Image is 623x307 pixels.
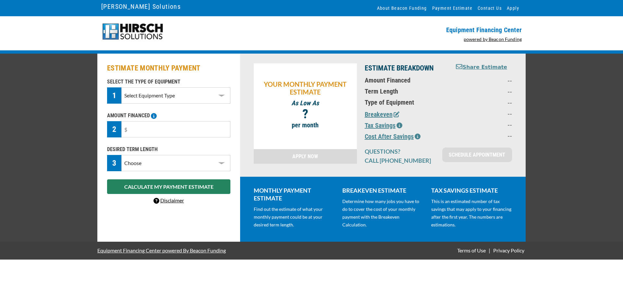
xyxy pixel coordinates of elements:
a: SCHEDULE APPOINTMENT [442,147,512,162]
p: -- [455,87,512,95]
p: -- [455,121,512,128]
p: This is an estimated number of tax savings that may apply to your financing after the first year.... [431,198,512,229]
p: MONTHLY PAYMENT ESTIMATE [254,186,335,202]
a: Terms of Use [456,247,487,253]
p: -- [455,132,512,139]
button: Share Estimate [456,63,507,71]
button: Tax Savings [365,121,402,130]
p: Type of Equipment [365,98,447,106]
p: QUESTIONS? [365,147,434,155]
p: YOUR MONTHLY PAYMENT ESTIMATE [257,80,354,96]
p: CALL [PHONE_NUMBER] [365,157,434,164]
span: | [489,247,490,253]
div: 1 [107,87,121,104]
p: DESIRED TERM LENGTH [107,146,230,153]
p: AMOUNT FINANCED [107,112,230,120]
p: Amount Financed [365,76,447,84]
a: Equipment Financing Center powered By Beacon Funding [97,242,226,258]
p: BREAKEVEN ESTIMATE [342,186,423,194]
p: ESTIMATE BREAKDOWN [365,63,447,73]
button: CALCULATE MY PAYMENT ESTIMATE [107,179,230,194]
p: -- [455,98,512,106]
a: [PERSON_NAME] Solutions [101,1,181,12]
a: Privacy Policy [492,247,526,253]
p: ? [257,110,354,118]
p: Find out the estimate of what your monthly payment could be at your desired term length. [254,205,335,229]
a: APPLY NOW [254,149,357,164]
button: Cost After Savings [365,132,421,141]
p: per month [257,121,354,129]
p: Term Length [365,87,447,95]
p: -- [455,76,512,84]
p: As Low As [257,99,354,107]
input: $ [121,121,230,137]
h2: ESTIMATE MONTHLY PAYMENT [107,63,230,73]
a: Disclaimer [153,197,184,203]
a: powered by Beacon Funding [464,36,522,42]
p: Equipment Financing Center [315,26,522,34]
p: Determine how many jobs you have to do to cover the cost of your monthly payment with the Breakev... [342,198,423,229]
div: 3 [107,155,121,171]
p: TAX SAVINGS ESTIMATE [431,186,512,194]
button: Breakeven [365,109,399,119]
img: Hirsch-logo-55px.png [101,23,164,41]
p: SELECT THE TYPE OF EQUIPMENT [107,78,230,86]
div: 2 [107,121,121,137]
p: -- [455,109,512,117]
